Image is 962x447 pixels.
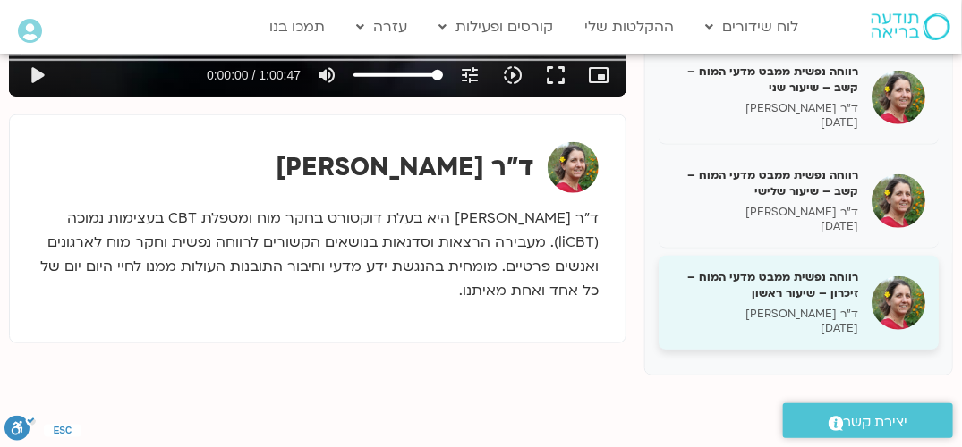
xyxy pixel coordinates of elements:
p: [DATE] [672,219,858,234]
a: יצירת קשר [783,403,953,438]
p: ד"ר [PERSON_NAME] [672,307,858,322]
p: ד"ר [PERSON_NAME] [672,101,858,116]
img: תודעה בריאה [872,13,950,40]
h5: רווחה נפשית ממבט מדעי המוח – זיכרון – שיעור ראשון [672,269,858,301]
a: ההקלטות שלי [575,10,683,44]
p: ד"ר [PERSON_NAME] [672,205,858,220]
h5: רווחה נפשית ממבט מדעי המוח – קשב – שיעור שני [672,63,858,96]
span: יצירת קשר [844,410,908,434]
p: [DATE] [672,115,858,131]
h5: רווחה נפשית ממבט מדעי המוח – קשב – שיעור שלישי [672,167,858,199]
p: ד״ר [PERSON_NAME] היא בעלת דוקטורט בחקר מוח ומטפלת CBT בעצימות נמוכה (liCBT). מעבירה הרצאות וסדנא... [37,207,599,303]
a: תמכו בנו [260,10,334,44]
a: עזרה [347,10,416,44]
img: רווחה נפשית ממבט מדעי המוח – זיכרון – שיעור ראשון [872,276,925,330]
img: ד"ר נועה אלבלדה [548,142,599,193]
strong: ד"ר [PERSON_NAME] [276,150,534,184]
img: רווחה נפשית ממבט מדעי המוח – קשב – שיעור שלישי [872,174,925,228]
p: [DATE] [672,321,858,336]
img: רווחה נפשית ממבט מדעי המוח – קשב – שיעור שני [872,71,925,124]
a: קורסים ופעילות [430,10,562,44]
a: לוח שידורים [696,10,807,44]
